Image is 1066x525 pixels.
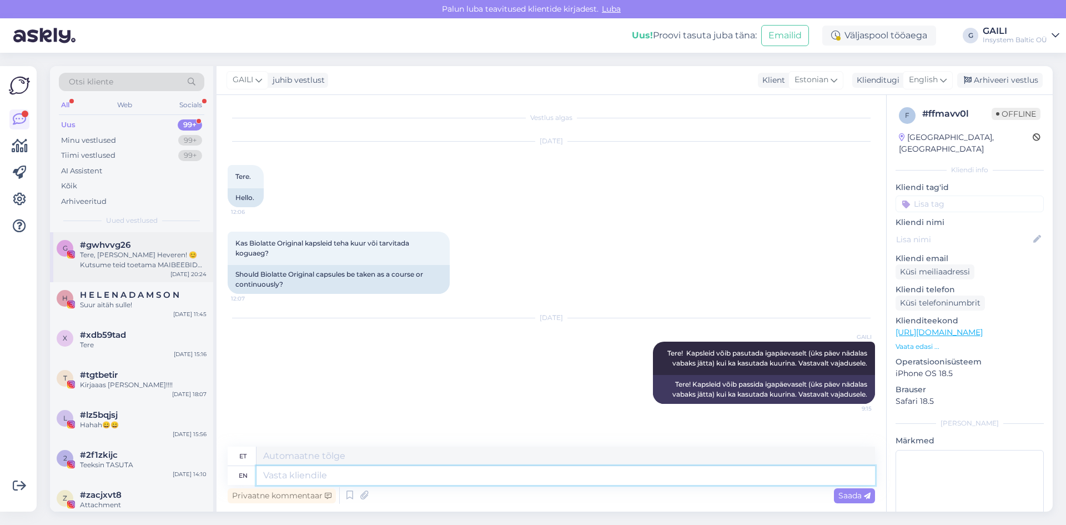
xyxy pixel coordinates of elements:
[896,356,1044,368] p: Operatsioonisüsteem
[268,74,325,86] div: juhib vestlust
[957,73,1043,88] div: Arhiveeri vestlus
[239,447,247,466] div: et
[852,74,899,86] div: Klienditugi
[61,166,102,177] div: AI Assistent
[80,420,207,430] div: Hahah😄😄
[63,374,67,382] span: t
[795,74,828,86] span: Estonian
[69,76,113,88] span: Otsi kliente
[896,418,1044,428] div: [PERSON_NAME]
[177,98,204,112] div: Socials
[896,342,1044,352] p: Vaata edasi ...
[909,74,938,86] span: English
[667,349,869,367] span: Tere! Kapsleid võib pasutada igapäevaselt (üks päev nädalas vabaks jätta) kui ka kasutada kuurina...
[896,284,1044,296] p: Kliendi telefon
[231,208,273,216] span: 12:06
[80,500,207,510] div: Attachment
[896,368,1044,379] p: iPhone OS 18.5
[80,490,122,500] span: #zacjxvt8
[173,430,207,438] div: [DATE] 15:56
[80,290,179,300] span: H E L E N A D A M S O N
[653,375,875,404] div: Tere! Kapsleid võib passida igapäevaselt (üks päev nädalas vabaks jätta) kui ka kasutada kuurina....
[983,27,1059,44] a: GAILIInsystem Baltic OÜ
[61,150,115,161] div: Tiimi vestlused
[63,414,67,422] span: l
[963,28,978,43] div: G
[170,270,207,278] div: [DATE] 20:24
[63,494,67,502] span: z
[228,265,450,294] div: Should Biolatte Original capsules be taken as a course or continuously?
[63,334,67,342] span: x
[896,217,1044,228] p: Kliendi nimi
[115,98,134,112] div: Web
[178,119,202,131] div: 99+
[899,132,1033,155] div: [GEOGRAPHIC_DATA], [GEOGRAPHIC_DATA]
[61,119,76,131] div: Uus
[63,454,67,462] span: 2
[63,244,68,252] span: g
[172,390,207,398] div: [DATE] 18:07
[80,370,118,380] span: #tgtbetir
[228,488,336,503] div: Privaatne kommentaar
[896,182,1044,193] p: Kliendi tag'id
[106,216,158,226] span: Uued vestlused
[59,98,72,112] div: All
[235,172,251,181] span: Tere.
[896,196,1044,212] input: Lisa tag
[761,25,809,46] button: Emailid
[983,36,1047,44] div: Insystem Baltic OÜ
[61,181,77,192] div: Kõik
[228,188,264,207] div: Hello.
[80,240,130,250] span: #gwhvvg26
[632,29,757,42] div: Proovi tasuta juba täna:
[174,350,207,358] div: [DATE] 15:16
[233,74,253,86] span: GAILI
[9,75,30,96] img: Askly Logo
[178,150,202,161] div: 99+
[896,165,1044,175] div: Kliendi info
[178,135,202,146] div: 99+
[62,294,68,302] span: H
[896,384,1044,396] p: Brauser
[599,4,624,14] span: Luba
[61,196,107,207] div: Arhiveeritud
[896,264,974,279] div: Küsi meiliaadressi
[235,239,411,257] span: Kas Biolatte Original kapsleid teha kuur või tarvitada koguaeg?
[822,26,936,46] div: Väljaspool tööaega
[838,491,871,501] span: Saada
[896,435,1044,447] p: Märkmed
[992,108,1040,120] span: Offline
[239,466,248,485] div: en
[896,296,985,311] div: Küsi telefoninumbrit
[80,460,207,470] div: Teeksin TASUTA
[80,340,207,350] div: Tere
[80,380,207,390] div: Kirjaaas [PERSON_NAME]!!!!
[896,327,983,337] a: [URL][DOMAIN_NAME]
[632,30,653,41] b: Uus!
[758,74,785,86] div: Klient
[231,294,273,303] span: 12:07
[228,113,875,123] div: Vestlus algas
[983,27,1047,36] div: GAILI
[80,410,118,420] span: #lz5bqjsj
[905,111,909,119] span: f
[80,300,207,310] div: Suur aitäh sulle!
[80,330,126,340] span: #xdb59tad
[173,310,207,318] div: [DATE] 11:45
[830,333,872,341] span: GAILI
[896,315,1044,327] p: Klienditeekond
[173,470,207,478] div: [DATE] 14:10
[228,136,875,146] div: [DATE]
[896,233,1031,246] input: Lisa nimi
[80,450,118,460] span: #2f1zkijc
[896,253,1044,264] p: Kliendi email
[80,250,207,270] div: Tere, [PERSON_NAME] Heveren! 😊 Kutsume teid toetama MAIBEEBID 2025 kokkutulekut, mis toimub [DATE...
[830,404,872,413] span: 9:15
[175,510,207,518] div: [DATE] 9:41
[228,313,875,323] div: [DATE]
[922,107,992,121] div: # ffmavv0l
[61,135,116,146] div: Minu vestlused
[896,396,1044,407] p: Safari 18.5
